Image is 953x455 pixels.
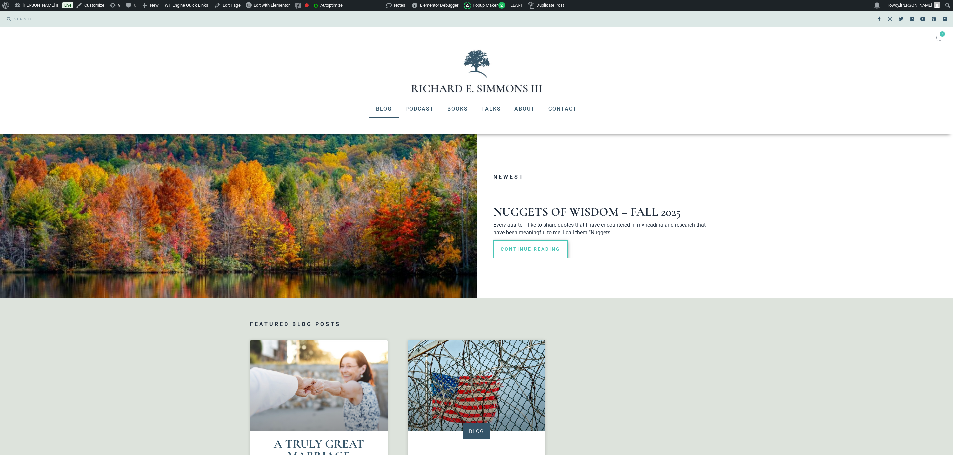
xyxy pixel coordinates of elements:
[250,340,388,431] a: adult-anniversary-care-1449049
[62,2,73,8] a: Live
[508,100,542,118] a: About
[542,100,584,118] a: Contact
[349,1,364,12] img: Views over 48 hours. Click for more Jetpack Stats.
[493,205,681,219] a: Nuggets of Wisdom – Fall 2025
[493,240,568,258] a: Read more about Nuggets of Wisdom – Fall 2025
[493,221,707,237] p: Every quarter I like to share quotes that I have encountered in my reading and research that have...
[305,3,309,7] div: Focus keyphrase not set
[369,100,399,118] a: Blog
[463,423,490,439] div: Blog
[498,2,505,9] span: 2
[900,3,932,8] span: [PERSON_NAME]
[927,31,950,45] a: 0
[940,31,945,37] span: 0
[399,100,441,118] a: Podcast
[408,340,545,431] a: american-flag-barbed-wire-fence-54456
[254,3,290,8] span: Edit with Elementor
[493,174,707,180] h3: Newest
[520,3,523,8] span: 1
[441,100,475,118] a: Books
[250,322,703,327] h3: Featured Blog Posts
[475,100,508,118] a: Talks
[11,14,473,24] input: SEARCH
